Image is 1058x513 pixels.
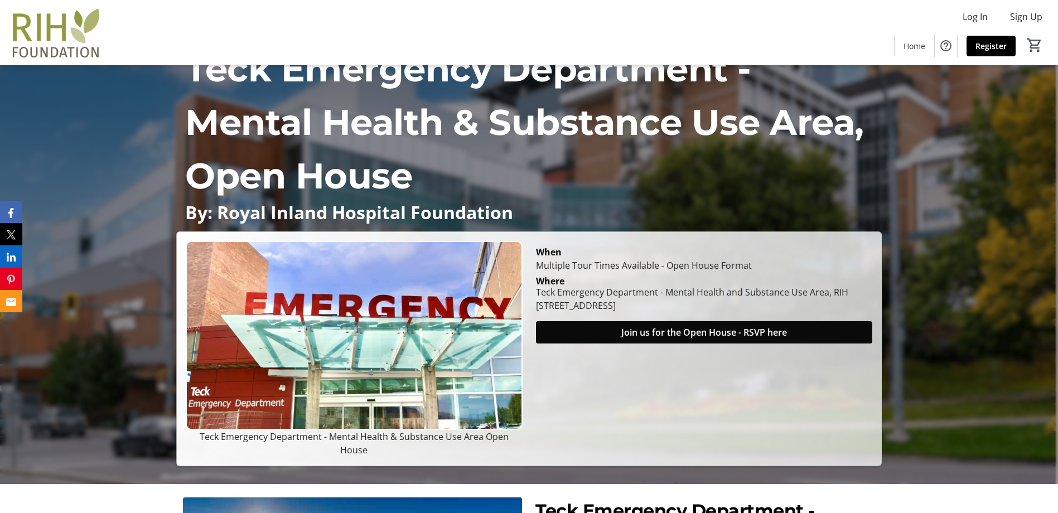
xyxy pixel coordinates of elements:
p: By: Royal Inland Hospital Foundation [185,202,873,222]
button: Sign Up [1001,8,1051,26]
span: Log In [963,10,988,23]
button: Cart [1025,35,1045,55]
span: Register [975,40,1007,52]
div: Multiple Tour Times Available - Open House Format [536,259,872,272]
img: Royal Inland Hospital Foundation 's Logo [7,4,106,60]
button: Join us for the Open House - RSVP here [536,321,872,343]
p: Teck Emergency Department - Mental Health & Substance Use Area, Open House [185,42,873,202]
div: [STREET_ADDRESS] [536,299,848,312]
img: Campaign CTA Media Photo [186,241,522,430]
div: Teck Emergency Department - Mental Health and Substance Use Area, RIH [536,285,848,299]
span: Join us for the Open House - RSVP here [621,326,787,339]
span: Sign Up [1010,10,1042,23]
a: Home [895,36,934,56]
div: When [536,245,562,259]
span: Home [904,40,925,52]
a: Register [967,36,1016,56]
p: Teck Emergency Department - Mental Health & Substance Use Area Open House [186,430,522,457]
button: Help [935,35,957,57]
button: Log In [954,8,997,26]
div: Where [536,277,564,285]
